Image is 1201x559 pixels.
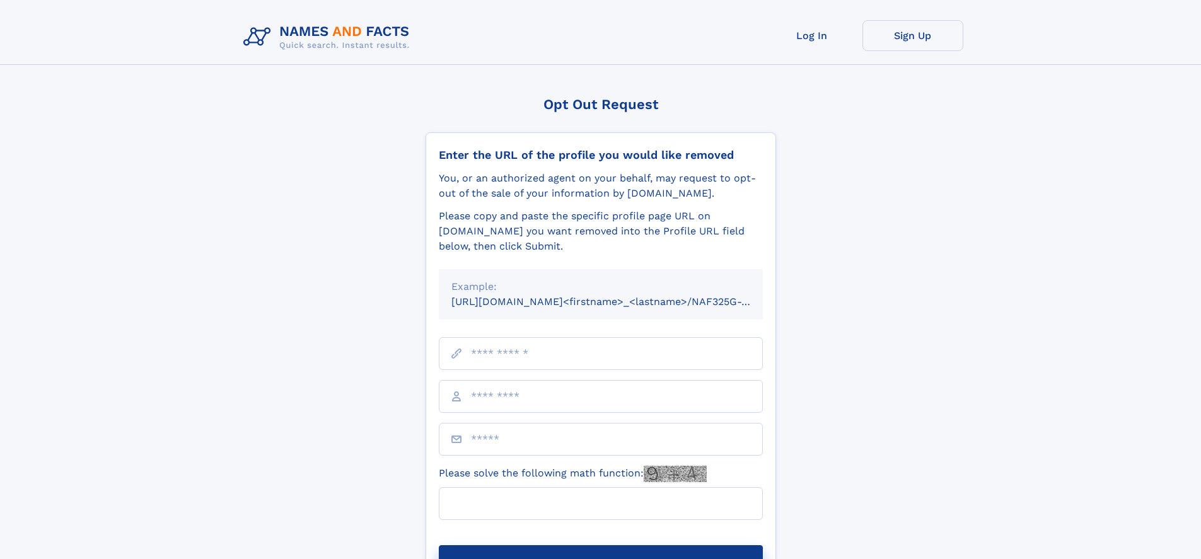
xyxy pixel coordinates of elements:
[439,148,763,162] div: Enter the URL of the profile you would like removed
[439,171,763,201] div: You, or an authorized agent on your behalf, may request to opt-out of the sale of your informatio...
[439,466,707,482] label: Please solve the following math function:
[451,279,750,294] div: Example:
[426,96,776,112] div: Opt Out Request
[238,20,420,54] img: Logo Names and Facts
[451,296,787,308] small: [URL][DOMAIN_NAME]<firstname>_<lastname>/NAF325G-xxxxxxxx
[762,20,862,51] a: Log In
[439,209,763,254] div: Please copy and paste the specific profile page URL on [DOMAIN_NAME] you want removed into the Pr...
[862,20,963,51] a: Sign Up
